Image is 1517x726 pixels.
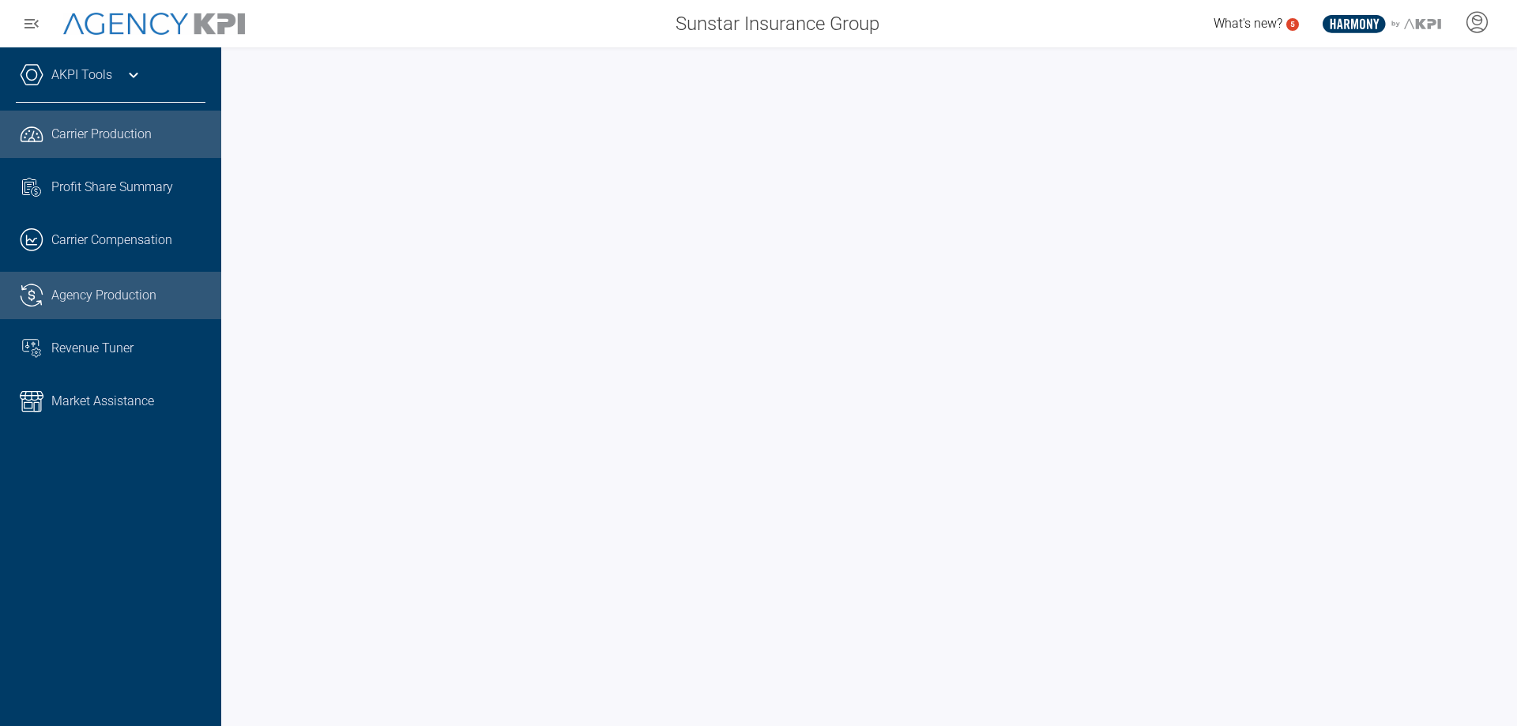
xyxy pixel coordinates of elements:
span: Revenue Tuner [51,339,134,358]
text: 5 [1290,20,1295,28]
span: Carrier Compensation [51,231,172,250]
span: Agency Production [51,286,156,305]
img: AgencyKPI [63,13,245,36]
a: AKPI Tools [51,66,112,85]
span: Market Assistance [51,392,154,411]
a: 5 [1286,18,1299,31]
span: Carrier Production [51,125,152,144]
span: Sunstar Insurance Group [676,9,879,38]
span: Profit Share Summary [51,178,173,197]
span: What's new? [1214,16,1282,31]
